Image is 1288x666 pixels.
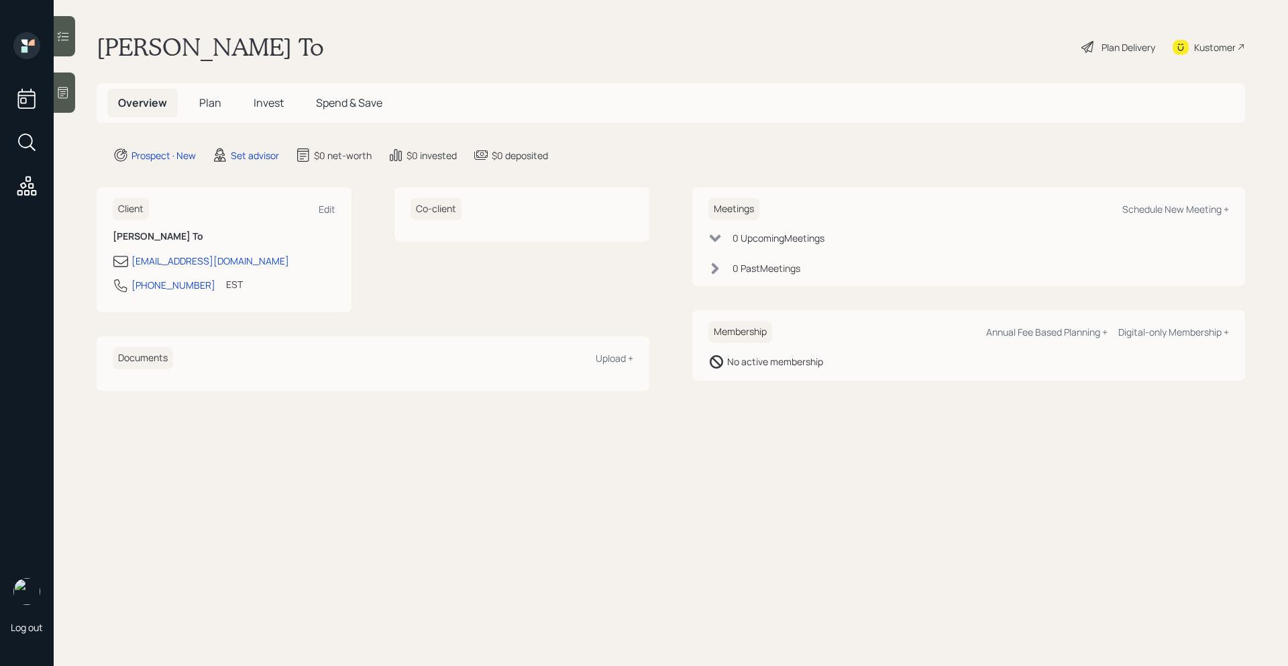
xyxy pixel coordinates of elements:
[1102,40,1155,54] div: Plan Delivery
[131,278,215,292] div: [PHONE_NUMBER]
[733,261,800,275] div: 0 Past Meeting s
[407,148,457,162] div: $0 invested
[1118,326,1229,338] div: Digital-only Membership +
[131,254,289,268] div: [EMAIL_ADDRESS][DOMAIN_NAME]
[226,277,243,291] div: EST
[733,231,824,245] div: 0 Upcoming Meeting s
[316,95,382,110] span: Spend & Save
[986,326,1108,338] div: Annual Fee Based Planning +
[708,198,759,220] h6: Meetings
[596,352,633,365] div: Upload +
[314,148,372,162] div: $0 net-worth
[118,95,167,110] span: Overview
[1122,203,1229,216] div: Schedule New Meeting +
[113,231,335,242] h6: [PERSON_NAME] To
[1194,40,1236,54] div: Kustomer
[97,32,324,62] h1: [PERSON_NAME] To
[199,95,221,110] span: Plan
[708,321,772,343] h6: Membership
[727,354,823,369] div: No active membership
[492,148,548,162] div: $0 deposited
[113,347,173,369] h6: Documents
[131,148,196,162] div: Prospect · New
[113,198,149,220] h6: Client
[254,95,284,110] span: Invest
[231,148,279,162] div: Set advisor
[411,198,462,220] h6: Co-client
[13,578,40,605] img: retirable_logo.png
[11,621,43,634] div: Log out
[319,203,335,216] div: Edit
